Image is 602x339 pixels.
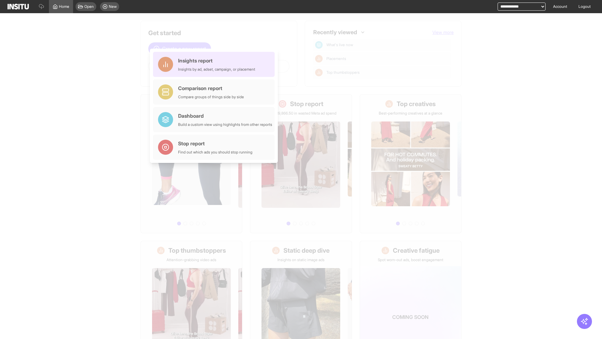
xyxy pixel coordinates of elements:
[84,4,94,9] span: Open
[178,140,252,147] div: Stop report
[178,150,252,155] div: Find out which ads you should stop running
[178,84,244,92] div: Comparison report
[109,4,117,9] span: New
[59,4,69,9] span: Home
[178,122,272,127] div: Build a custom view using highlights from other reports
[178,67,255,72] div: Insights by ad, adset, campaign, or placement
[8,4,29,9] img: Logo
[178,94,244,100] div: Compare groups of things side by side
[178,112,272,120] div: Dashboard
[178,57,255,64] div: Insights report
